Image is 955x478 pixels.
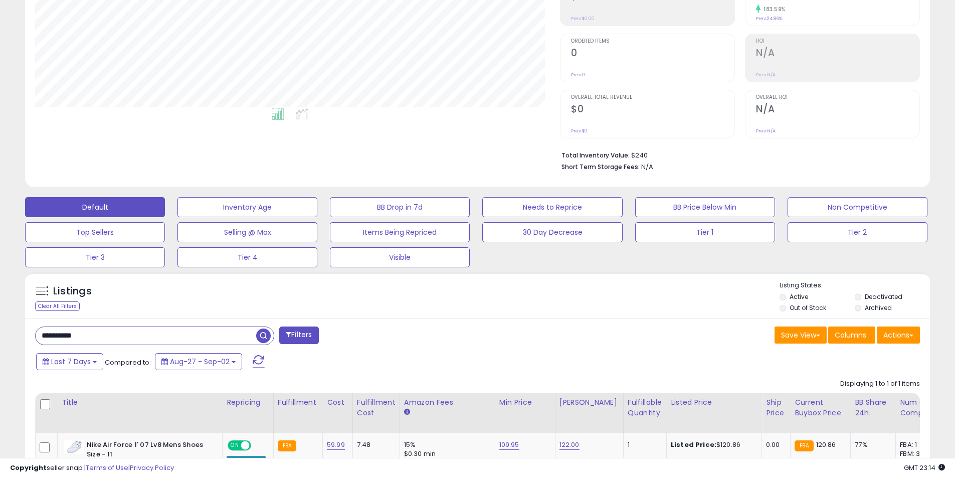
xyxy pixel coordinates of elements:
small: Prev: 0 [571,72,585,78]
div: Cost [327,397,348,408]
h2: 0 [571,47,734,61]
small: Prev: N/A [756,128,776,134]
div: Fulfillment Cost [357,397,396,418]
div: Fulfillment [278,397,318,408]
img: 319ec3lbJ-L._SL40_.jpg [64,440,84,454]
a: 109.95 [499,440,519,450]
button: Tier 3 [25,247,165,267]
div: BB Share 24h. [855,397,891,418]
b: Short Term Storage Fees: [561,163,640,171]
label: Active [790,292,808,301]
span: Overall ROI [756,95,919,100]
button: Inventory Age [177,197,317,217]
small: Prev: $0.00 [571,16,595,22]
button: Items Being Repriced [330,222,470,242]
label: Deactivated [865,292,902,301]
b: Listed Price: [671,440,716,449]
button: Tier 1 [635,222,775,242]
button: Tier 4 [177,247,317,267]
small: 183.59% [760,6,786,13]
small: Prev: N/A [756,72,776,78]
div: Listed Price [671,397,757,408]
div: 15% [404,440,487,449]
button: Columns [828,327,875,344]
div: $120.86 [671,440,754,449]
div: 0.00 [766,440,783,449]
button: Actions [877,327,920,344]
span: Compared to: [105,358,151,367]
button: Tier 2 [788,222,927,242]
button: Last 7 Days [36,353,103,370]
div: Title [62,397,218,408]
span: 2025-09-10 23:14 GMT [904,463,945,472]
div: Min Price [499,397,551,408]
button: 30 Day Decrease [482,222,622,242]
div: Repricing [227,397,269,408]
button: Default [25,197,165,217]
div: 1 [628,440,659,449]
span: Ordered Items [571,39,734,44]
b: Nike Air Force 1' 07 Lv8 Mens Shoes Size - 11 [87,440,209,461]
small: Amazon Fees. [404,408,410,417]
div: Displaying 1 to 1 of 1 items [840,379,920,389]
span: Columns [835,330,866,340]
div: Fulfillable Quantity [628,397,662,418]
div: FBA: 1 [900,440,933,449]
h2: N/A [756,47,919,61]
a: Terms of Use [86,463,128,472]
small: Prev: 24.86% [756,16,782,22]
span: ON [229,441,241,450]
div: Amazon Fees [404,397,491,408]
strong: Copyright [10,463,47,472]
label: Out of Stock [790,303,826,312]
span: N/A [641,162,653,172]
div: 7.48 [357,440,392,449]
div: Current Buybox Price [795,397,846,418]
button: Needs to Reprice [482,197,622,217]
h2: N/A [756,103,919,117]
button: Non Competitive [788,197,927,217]
small: FBA [278,440,296,451]
label: Archived [865,303,892,312]
span: OFF [250,441,266,450]
button: Aug-27 - Sep-02 [155,353,242,370]
div: Num of Comp. [900,397,936,418]
span: ROI [756,39,919,44]
button: BB Price Below Min [635,197,775,217]
button: Top Sellers [25,222,165,242]
button: Save View [775,327,827,344]
li: $240 [561,148,912,161]
span: 120.86 [816,440,836,449]
button: BB Drop in 7d [330,197,470,217]
span: Overall Total Revenue [571,95,734,100]
small: FBA [795,440,813,451]
div: seller snap | | [10,463,174,473]
button: Selling @ Max [177,222,317,242]
button: Visible [330,247,470,267]
h2: $0 [571,103,734,117]
div: Clear All Filters [35,301,80,311]
a: 59.99 [327,440,345,450]
small: Prev: $0 [571,128,588,134]
h5: Listings [53,284,92,298]
div: 77% [855,440,888,449]
a: 122.00 [559,440,580,450]
span: Aug-27 - Sep-02 [170,357,230,367]
p: Listing States: [780,281,930,290]
a: Privacy Policy [130,463,174,472]
div: Ship Price [766,397,786,418]
div: [PERSON_NAME] [559,397,619,408]
button: Filters [279,327,318,344]
b: Total Inventory Value: [561,151,630,160]
span: Last 7 Days [51,357,91,367]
